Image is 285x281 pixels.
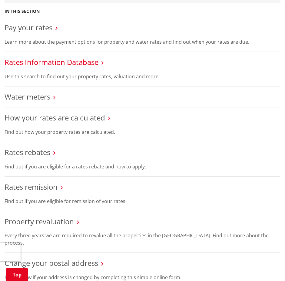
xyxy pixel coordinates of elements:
a: Property revaluation [5,216,74,226]
p: Every three years we are required to revalue all the properties in the [GEOGRAPHIC_DATA]. Find ou... [5,232,280,246]
a: Change your postal address [5,258,98,268]
p: Use this search to find out your property rates, valuation and more. [5,73,280,80]
p: Learn more about the payment options for property and water rates and find out when your rates ar... [5,38,280,46]
iframe: Messenger Launcher [257,256,279,277]
p: Let us know if your address is changed by completing this simple online form. [5,274,280,281]
a: Water meters [5,92,50,102]
a: Rates Information Database [5,57,98,67]
p: Find out how your property rates are calculated. [5,128,280,136]
a: Rates rebates [5,147,50,157]
p: Find out if you are eligible for remission of your rates. [5,198,280,205]
a: Top [6,268,28,281]
p: Find out if you are eligible for a rates rebate and how to apply. [5,163,280,170]
a: Pay your rates [5,22,52,32]
h5: In this section [5,9,40,14]
a: How your rates are calculated [5,113,105,123]
a: Rates remission [5,182,58,192]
